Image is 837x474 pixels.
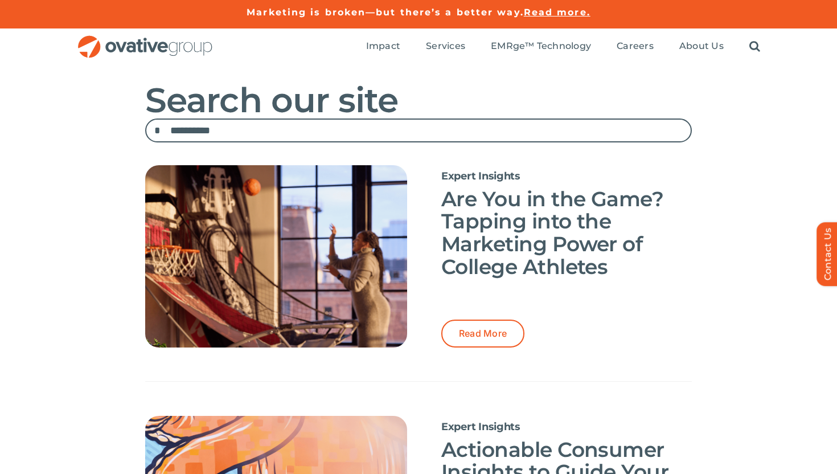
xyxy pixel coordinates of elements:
a: OG_Full_horizontal_RGB [77,34,214,45]
a: Services [426,40,465,53]
a: Search [749,40,760,53]
span: About Us [679,40,724,52]
input: Search... [145,118,692,142]
span: EMRge™ Technology [491,40,591,52]
a: Impact [366,40,400,53]
a: Read More [441,320,524,348]
h6: Expert Insights [441,422,692,433]
a: Careers [617,40,654,53]
span: Impact [366,40,400,52]
a: Read more. [524,7,590,18]
h1: Search our site [145,82,692,118]
h6: Expert Insights [441,171,692,182]
span: Read More [459,328,507,339]
a: About Us [679,40,724,53]
a: EMRge™ Technology [491,40,591,53]
a: Marketing is broken—but there’s a better way. [247,7,524,18]
input: Search [145,118,169,142]
span: Services [426,40,465,52]
span: Careers [617,40,654,52]
nav: Menu [366,28,760,65]
a: Are You in the Game? Tapping into the Marketing Power of College Athletes [441,186,663,279]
